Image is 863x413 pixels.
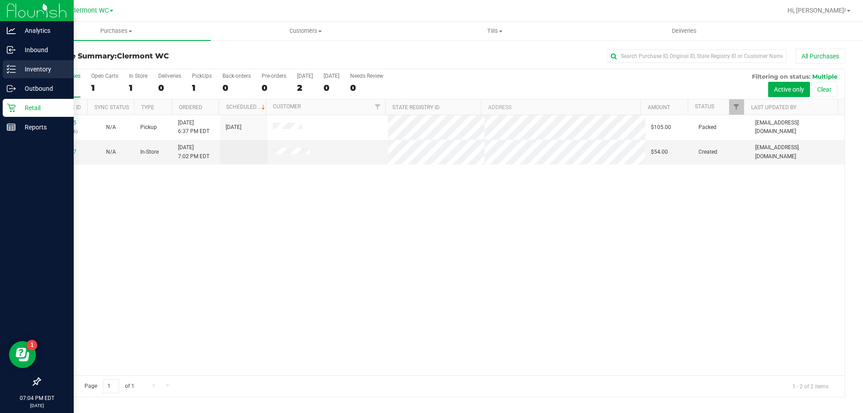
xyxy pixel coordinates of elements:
[262,83,286,93] div: 0
[16,102,70,113] p: Retail
[106,149,116,155] span: Not Applicable
[179,104,202,111] a: Ordered
[211,22,400,40] a: Customers
[698,123,716,132] span: Packed
[392,104,440,111] a: State Registry ID
[7,65,16,74] inline-svg: Inventory
[324,83,339,93] div: 0
[211,27,400,35] span: Customers
[350,73,383,79] div: Needs Review
[226,123,241,132] span: [DATE]
[7,84,16,93] inline-svg: Outbound
[178,143,209,160] span: [DATE] 7:02 PM EDT
[297,83,313,93] div: 2
[40,52,308,60] h3: Purchase Summary:
[16,64,70,75] p: Inventory
[106,148,116,156] button: N/A
[16,44,70,55] p: Inbound
[796,49,845,64] button: All Purchases
[9,341,36,368] iframe: Resource center
[7,45,16,54] inline-svg: Inbound
[695,103,714,110] a: Status
[370,99,385,115] a: Filter
[651,123,671,132] span: $105.00
[481,99,641,115] th: Address
[755,143,839,160] span: [EMAIL_ADDRESS][DOMAIN_NAME]
[94,104,129,111] a: Sync Status
[651,148,668,156] span: $54.00
[324,73,339,79] div: [DATE]
[4,394,70,402] p: 07:04 PM EDT
[729,99,744,115] a: Filter
[7,123,16,132] inline-svg: Reports
[16,83,70,94] p: Outbound
[755,119,839,136] span: [EMAIL_ADDRESS][DOMAIN_NAME]
[117,52,169,60] span: Clermont WC
[590,22,779,40] a: Deliveries
[140,148,159,156] span: In-Store
[77,379,142,393] span: Page of 1
[129,83,147,93] div: 1
[262,73,286,79] div: Pre-orders
[22,27,211,35] span: Purchases
[811,82,837,97] button: Clear
[222,73,251,79] div: Back-orders
[768,82,810,97] button: Active only
[400,22,589,40] a: Tills
[16,122,70,133] p: Reports
[752,73,810,80] span: Filtering on status:
[16,25,70,36] p: Analytics
[27,340,37,351] iframe: Resource center unread badge
[226,104,267,110] a: Scheduled
[140,123,157,132] span: Pickup
[7,103,16,112] inline-svg: Retail
[4,402,70,409] p: [DATE]
[222,83,251,93] div: 0
[192,83,212,93] div: 1
[297,73,313,79] div: [DATE]
[698,148,717,156] span: Created
[787,7,846,14] span: Hi, [PERSON_NAME]!
[607,49,787,63] input: Search Purchase ID, Original ID, State Registry ID or Customer Name...
[70,7,109,14] span: Clermont WC
[22,22,211,40] a: Purchases
[91,73,118,79] div: Open Carts
[273,103,301,110] a: Customer
[106,123,116,132] button: N/A
[751,104,796,111] a: Last Updated By
[660,27,709,35] span: Deliveries
[192,73,212,79] div: PickUps
[129,73,147,79] div: In Store
[7,26,16,35] inline-svg: Analytics
[158,83,181,93] div: 0
[103,379,119,393] input: 1
[51,120,76,126] a: 11820465
[158,73,181,79] div: Deliveries
[51,149,76,155] a: 11820647
[785,379,836,393] span: 1 - 2 of 2 items
[812,73,837,80] span: Multiple
[350,83,383,93] div: 0
[400,27,589,35] span: Tills
[178,119,209,136] span: [DATE] 6:37 PM EDT
[106,124,116,130] span: Not Applicable
[648,104,670,111] a: Amount
[141,104,154,111] a: Type
[91,83,118,93] div: 1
